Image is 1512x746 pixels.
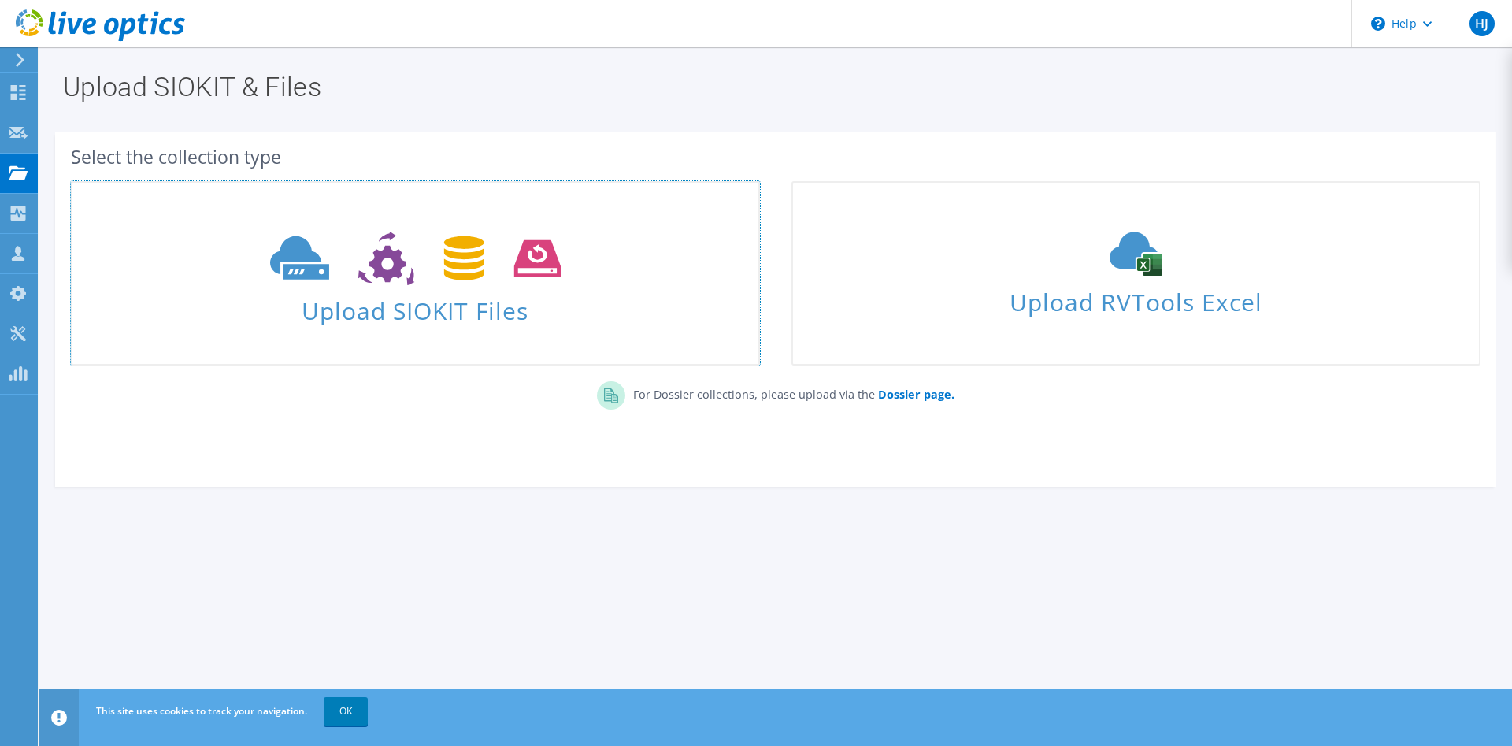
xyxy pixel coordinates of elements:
[625,381,954,403] p: For Dossier collections, please upload via the
[793,281,1479,315] span: Upload RVTools Excel
[72,289,758,323] span: Upload SIOKIT Files
[878,387,954,402] b: Dossier page.
[96,704,307,718] span: This site uses cookies to track your navigation.
[1371,17,1385,31] svg: \n
[71,181,760,366] a: Upload SIOKIT Files
[1469,11,1495,36] span: HJ
[71,148,1480,165] div: Select the collection type
[324,697,368,726] a: OK
[875,387,954,402] a: Dossier page.
[63,73,1480,100] h1: Upload SIOKIT & Files
[791,181,1480,366] a: Upload RVTools Excel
